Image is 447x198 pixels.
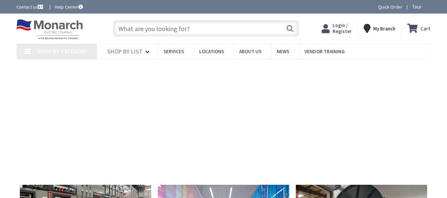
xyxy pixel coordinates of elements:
input: What are you looking for? [113,20,299,37]
div: My Branch [364,22,395,34]
strong: My Branch [373,25,395,32]
span: Services [163,48,184,55]
span: Shop By List [107,48,143,55]
a: Contact us [17,4,44,10]
a: Cart [407,22,430,34]
strong: Cart [421,22,430,34]
a: Login / Register [322,22,352,34]
a: Quick Order [378,4,402,10]
span: Tour [412,4,429,10]
span: News [277,48,289,55]
span: Vendor Training [304,48,345,55]
span: Login / Register [333,22,352,34]
span: About Us [239,48,261,55]
a: Help Center [55,4,83,10]
span: Shop By Category [37,48,88,55]
img: Monarch Electric Company [17,19,83,40]
span: Locations [199,48,224,55]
